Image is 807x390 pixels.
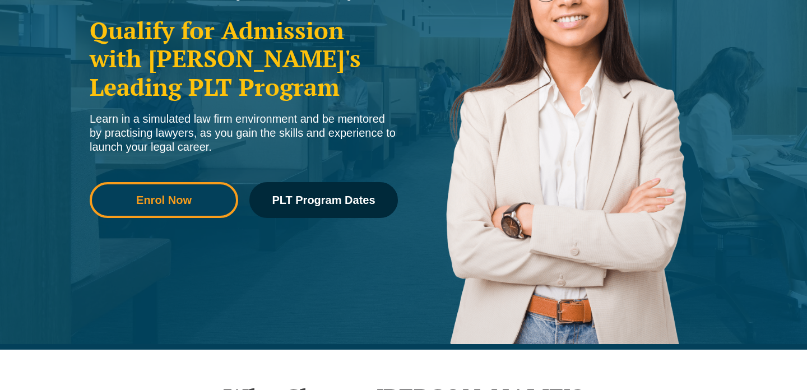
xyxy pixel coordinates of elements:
span: Enrol Now [136,194,192,206]
span: PLT Program Dates [272,194,375,206]
h2: Qualify for Admission with [PERSON_NAME]'s Leading PLT Program [90,16,398,101]
a: PLT Program Dates [249,182,398,218]
div: Learn in a simulated law firm environment and be mentored by practising lawyers, as you gain the ... [90,112,398,154]
a: Enrol Now [90,182,238,218]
